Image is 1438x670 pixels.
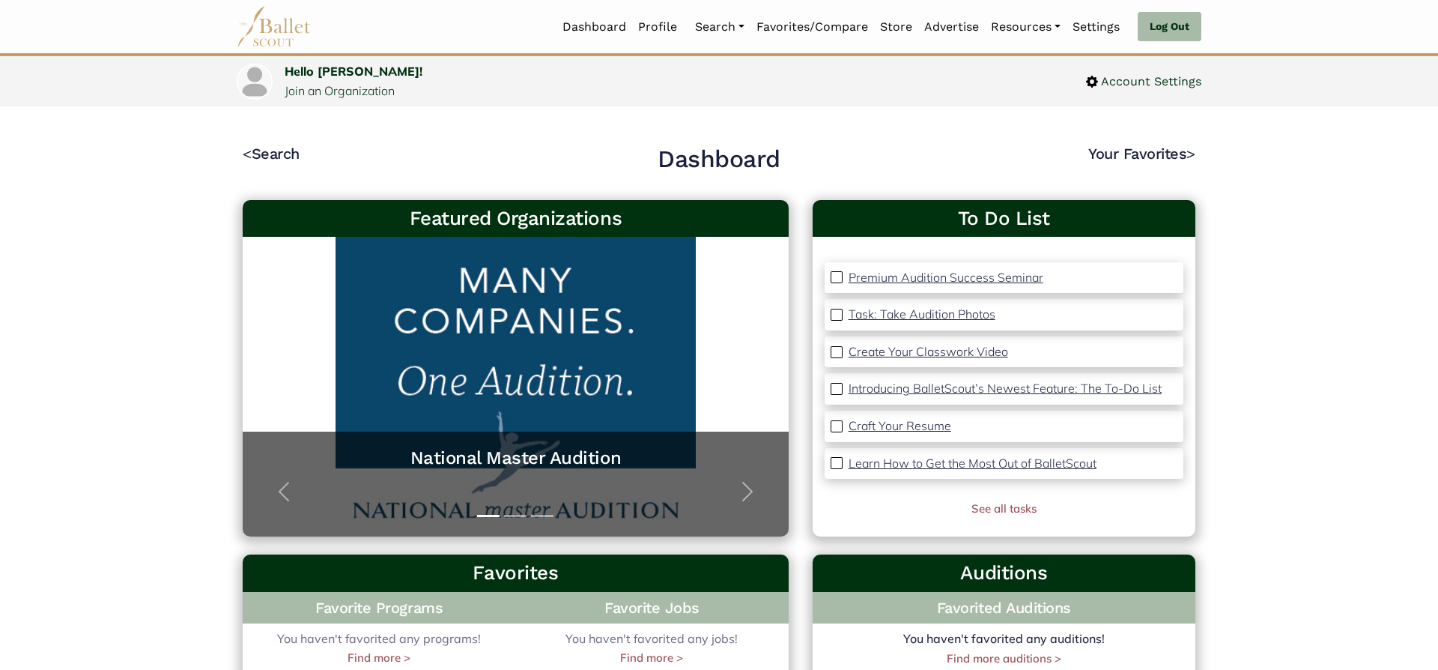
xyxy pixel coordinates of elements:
[874,11,918,43] a: Store
[258,447,774,470] a: National Master Audition
[285,83,395,98] a: Join an Organization
[849,379,1162,399] a: Introducing BalletScout’s Newest Feature: The To-Do List
[971,501,1037,516] a: See all tasks
[750,11,874,43] a: Favorites/Compare
[849,307,995,322] p: Task: Take Audition Photos
[243,144,252,163] code: <
[689,11,750,43] a: Search
[849,381,1162,396] p: Introducing BalletScout’s Newest Feature: The To-Do List
[1067,11,1126,43] a: Settings
[849,418,951,433] p: Craft Your Resume
[348,649,410,667] a: Find more >
[255,206,777,232] h3: Featured Organizations
[1086,72,1201,91] a: Account Settings
[556,11,632,43] a: Dashboard
[1088,145,1195,163] a: Your Favorites>
[813,630,1195,649] p: You haven't favorited any auditions!
[632,11,683,43] a: Profile
[849,417,951,436] a: Craft Your Resume
[849,456,1096,471] p: Learn How to Get the Most Out of BalletScout
[477,507,500,525] button: Slide 1
[285,64,422,79] a: Hello [PERSON_NAME]!
[238,65,271,98] img: profile picture
[985,11,1067,43] a: Resources
[243,145,300,163] a: <Search
[918,11,985,43] a: Advertise
[1098,72,1201,91] span: Account Settings
[849,305,995,325] a: Task: Take Audition Photos
[255,561,777,586] h3: Favorites
[825,598,1183,618] h4: Favorited Auditions
[849,268,1043,288] a: Premium Audition Success Seminar
[515,630,788,667] div: You haven't favorited any jobs!
[658,144,780,175] h2: Dashboard
[825,561,1183,586] h3: Auditions
[504,507,527,525] button: Slide 2
[947,651,1061,666] a: Find more auditions >
[1186,144,1195,163] code: >
[849,454,1096,474] a: Learn How to Get the Most Out of BalletScout
[849,270,1043,285] p: Premium Audition Success Seminar
[849,342,1008,362] a: Create Your Classwork Video
[1138,12,1201,42] a: Log Out
[243,630,515,667] div: You haven't favorited any programs!
[243,592,515,624] h4: Favorite Programs
[531,507,553,525] button: Slide 3
[825,206,1183,232] a: To Do List
[620,649,683,667] a: Find more >
[849,344,1008,359] p: Create Your Classwork Video
[515,592,788,624] h4: Favorite Jobs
